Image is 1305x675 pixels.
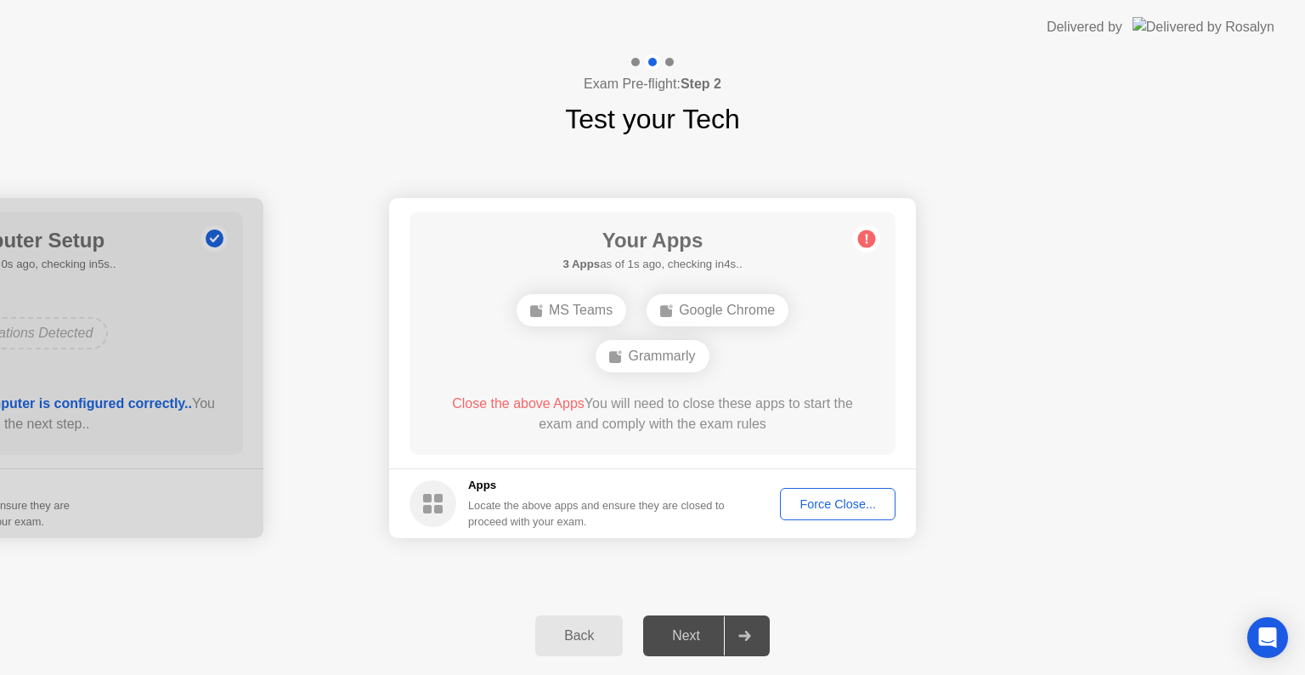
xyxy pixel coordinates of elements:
div: You will need to close these apps to start the exam and comply with the exam rules [434,394,872,434]
h1: Your Apps [562,225,742,256]
h4: Exam Pre-flight: [584,74,721,94]
img: Delivered by Rosalyn [1133,17,1274,37]
div: Back [540,628,618,644]
div: Grammarly [596,340,709,372]
b: Step 2 [681,77,721,91]
div: Delivered by [1047,17,1122,37]
div: MS Teams [517,294,626,326]
div: Next [648,628,724,644]
button: Force Close... [780,488,895,520]
div: Force Close... [786,497,890,511]
div: Locate the above apps and ensure they are closed to proceed with your exam. [468,497,726,530]
h5: as of 1s ago, checking in4s.. [562,256,742,273]
h1: Test your Tech [565,99,740,139]
div: Google Chrome [647,294,788,326]
button: Next [643,615,770,656]
div: Open Intercom Messenger [1247,617,1288,658]
h5: Apps [468,477,726,494]
b: 3 Apps [562,258,600,270]
span: Close the above Apps [452,396,585,411]
button: Back [535,615,623,656]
